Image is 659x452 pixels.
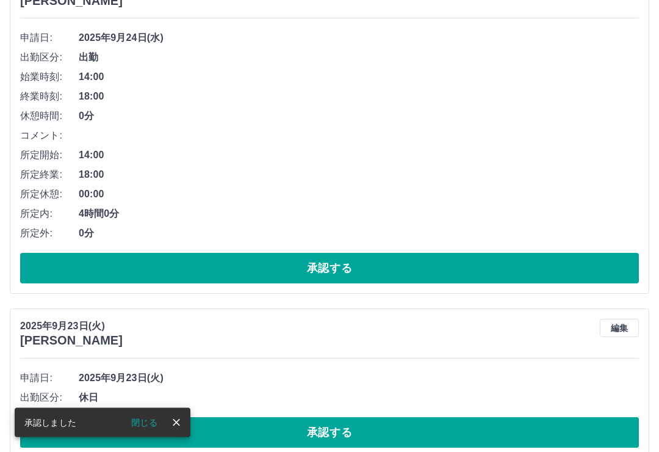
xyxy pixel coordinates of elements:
[79,31,639,46] span: 2025年9月24日(水)
[20,90,79,104] span: 終業時刻:
[79,227,639,241] span: 0分
[20,391,79,406] span: 出勤区分:
[20,334,123,348] h3: [PERSON_NAME]
[79,90,639,104] span: 18:00
[79,188,639,202] span: 00:00
[121,414,167,432] button: 閉じる
[20,418,639,448] button: 承認する
[79,70,639,85] span: 14:00
[20,109,79,124] span: 休憩時間:
[20,207,79,222] span: 所定内:
[20,371,79,386] span: 申請日:
[600,319,639,338] button: 編集
[167,414,185,432] button: close
[20,51,79,65] span: 出勤区分:
[20,188,79,202] span: 所定休憩:
[79,168,639,183] span: 18:00
[79,148,639,163] span: 14:00
[20,319,123,334] p: 2025年9月23日(火)
[24,412,76,434] div: 承認しました
[79,207,639,222] span: 4時間0分
[79,51,639,65] span: 出勤
[20,148,79,163] span: 所定開始:
[79,109,639,124] span: 0分
[20,70,79,85] span: 始業時刻:
[20,227,79,241] span: 所定外:
[20,31,79,46] span: 申請日:
[20,168,79,183] span: 所定終業:
[79,371,639,386] span: 2025年9月23日(火)
[20,129,79,144] span: コメント:
[20,253,639,284] button: 承認する
[79,391,639,406] span: 休日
